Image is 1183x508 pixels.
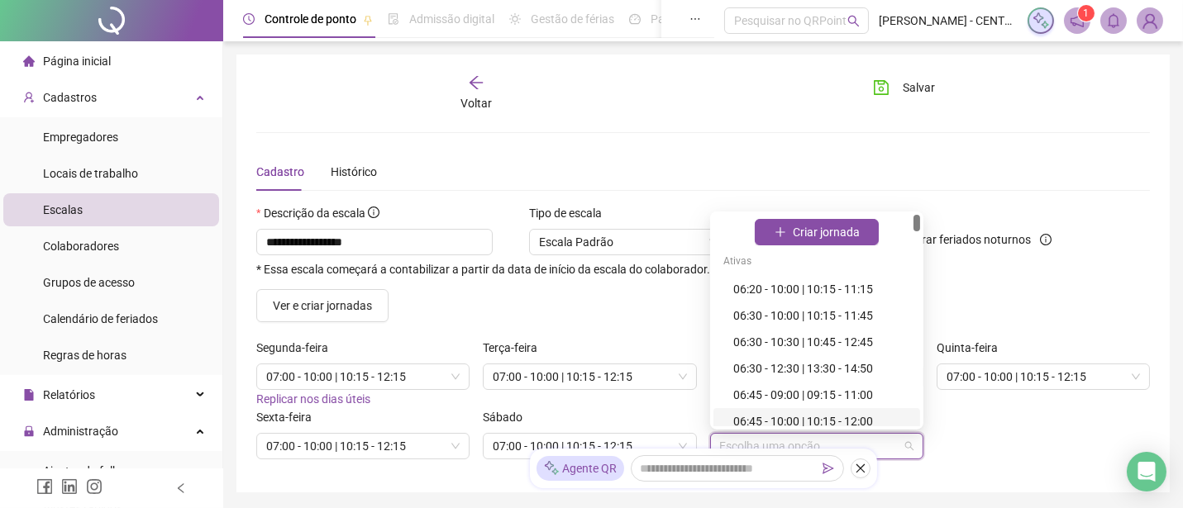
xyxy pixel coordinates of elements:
[256,339,339,357] label: Segunda-feira
[733,333,910,351] div: 06:30 - 10:30 | 10:45 - 12:45
[1078,5,1095,21] sup: 1
[733,412,910,430] div: 06:45 - 10:00 | 10:15 - 12:00
[861,74,947,101] button: Salvar
[947,364,1140,389] span: 07:00 - 10:00 | 10:15 - 12:15
[1127,452,1166,491] div: Open Intercom Messenger
[539,230,718,254] span: Escala Padrão
[1138,8,1162,33] img: 65746
[243,13,255,25] span: clock-circle
[331,163,377,181] div: Histórico
[493,364,686,389] span: 07:00 - 10:00 | 10:15 - 12:15
[43,167,138,180] span: Locais de trabalho
[43,276,135,289] span: Grupos de acesso
[651,12,715,26] span: Painel do DP
[873,79,890,96] span: save
[543,460,560,477] img: sparkle-icon.fc2bf0ac1784a2077858766a79e2daf3.svg
[468,74,484,91] span: arrow-left
[937,339,1009,357] label: Quinta-feira
[1040,234,1052,245] span: info-circle
[733,359,910,377] div: 06:30 - 12:30 | 13:30 - 14:50
[531,12,614,26] span: Gestão de férias
[43,240,119,253] span: Colaboradores
[879,12,1018,30] span: [PERSON_NAME] - CENTRO MEDICO DR SAUDE LTDA
[689,13,701,25] span: ellipsis
[483,339,548,357] label: Terça-feira
[273,297,372,315] span: Ver e criar jornadas
[529,204,613,222] label: Tipo de escala
[43,464,126,477] span: Ajustes da folha
[23,55,35,67] span: home
[775,226,786,238] span: plus
[43,388,95,401] span: Relatórios
[175,482,187,494] span: left
[256,408,322,426] label: Sexta-feira
[629,13,641,25] span: dashboard
[855,463,866,474] span: close
[713,249,920,276] div: Ativas
[36,478,53,495] span: facebook
[823,463,834,474] span: send
[43,55,111,68] span: Página inicial
[483,408,533,426] label: Sábado
[43,425,118,438] span: Administração
[793,223,860,241] span: Criar jornada
[460,97,492,110] span: Voltar
[363,15,373,25] span: pushpin
[1084,7,1090,19] span: 1
[755,219,879,245] button: Criar jornada
[409,12,494,26] span: Admissão digital
[256,165,304,178] span: Cadastro
[23,389,35,401] span: file
[266,434,460,458] span: 07:00 - 10:00 | 10:15 - 12:15
[43,131,118,144] span: Empregadores
[509,13,521,25] span: sun
[1070,13,1085,28] span: notification
[265,12,356,26] span: Controle de ponto
[368,207,379,218] span: info-circle
[1032,12,1050,30] img: sparkle-icon.fc2bf0ac1784a2077858766a79e2daf3.svg
[1106,13,1121,28] span: bell
[23,92,35,103] span: user-add
[61,478,78,495] span: linkedin
[256,392,370,406] span: Replicar nos dias úteis
[256,263,710,276] span: * Essa escala começará a contabilizar a partir da data de início da escala do colaborador.
[266,364,460,389] span: 07:00 - 10:00 | 10:15 - 12:15
[733,280,910,298] div: 06:20 - 10:00 | 10:15 - 11:15
[43,203,83,216] span: Escalas
[43,312,158,325] span: Calendário de feriados
[903,78,935,97] span: Salvar
[493,434,686,458] span: 07:00 - 10:00 | 10:15 - 12:15
[256,289,389,322] button: Ver e criar jornadas
[43,349,126,362] span: Regras de horas
[733,386,910,404] div: 06:45 - 09:00 | 09:15 - 11:00
[86,478,103,495] span: instagram
[23,425,35,437] span: lock
[388,13,399,25] span: file-done
[43,91,97,104] span: Cadastros
[847,15,860,27] span: search
[874,230,1038,249] span: Considerar feriados noturnos
[264,207,365,220] span: Descrição da escala
[733,306,910,325] div: 06:30 - 10:00 | 10:15 - 11:45
[537,456,624,481] div: Agente QR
